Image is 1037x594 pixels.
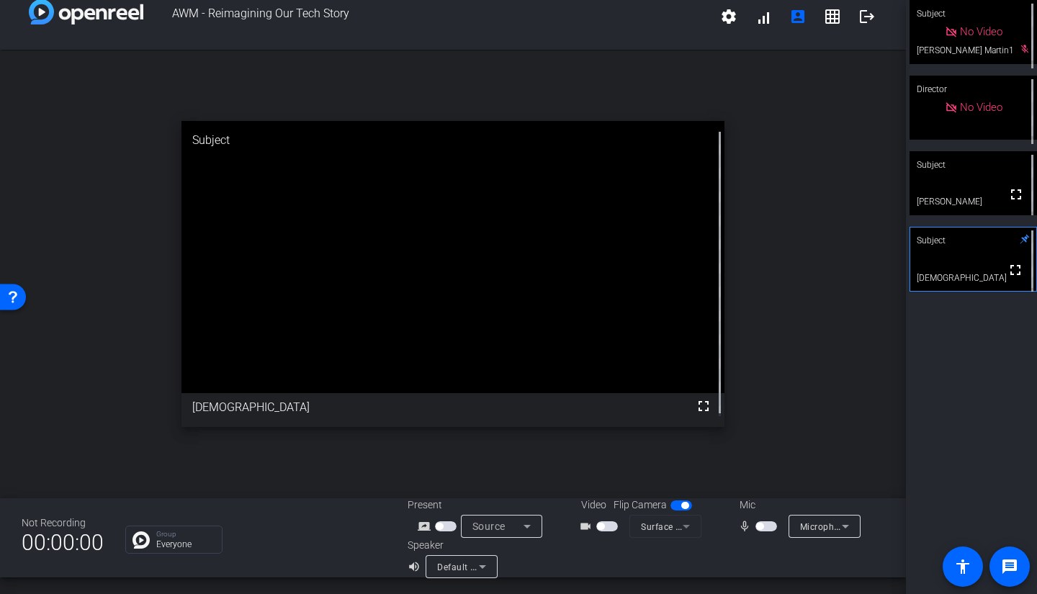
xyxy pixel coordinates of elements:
span: Default - Speakers (Surface High Definition Audio) [437,561,648,572]
span: No Video [960,25,1002,38]
div: Not Recording [22,516,104,531]
div: Director [910,76,1037,103]
mat-icon: fullscreen [1007,261,1024,279]
mat-icon: screen_share_outline [418,518,435,535]
mat-icon: fullscreen [1007,186,1025,203]
mat-icon: videocam_outline [579,518,596,535]
div: Present [408,498,552,513]
mat-icon: logout [858,8,876,25]
p: Group [156,531,215,538]
div: Subject [181,121,725,160]
span: No Video [960,101,1002,114]
img: Chat Icon [133,531,150,549]
mat-icon: mic_none [738,518,755,535]
mat-icon: fullscreen [695,397,712,415]
mat-icon: settings [720,8,737,25]
mat-icon: account_box [789,8,807,25]
span: 00:00:00 [22,525,104,560]
mat-icon: volume_up [408,558,425,575]
span: Source [472,521,506,532]
div: Subject [910,227,1037,254]
mat-icon: accessibility [954,558,971,575]
div: Speaker [408,538,494,553]
p: Everyone [156,540,215,549]
mat-icon: message [1001,558,1018,575]
span: Flip Camera [614,498,667,513]
div: Subject [910,151,1037,179]
span: Microphone Array (Surface High Definition Audio) [800,521,1010,532]
mat-icon: grid_on [824,8,841,25]
span: Video [581,498,606,513]
div: Mic [725,498,869,513]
